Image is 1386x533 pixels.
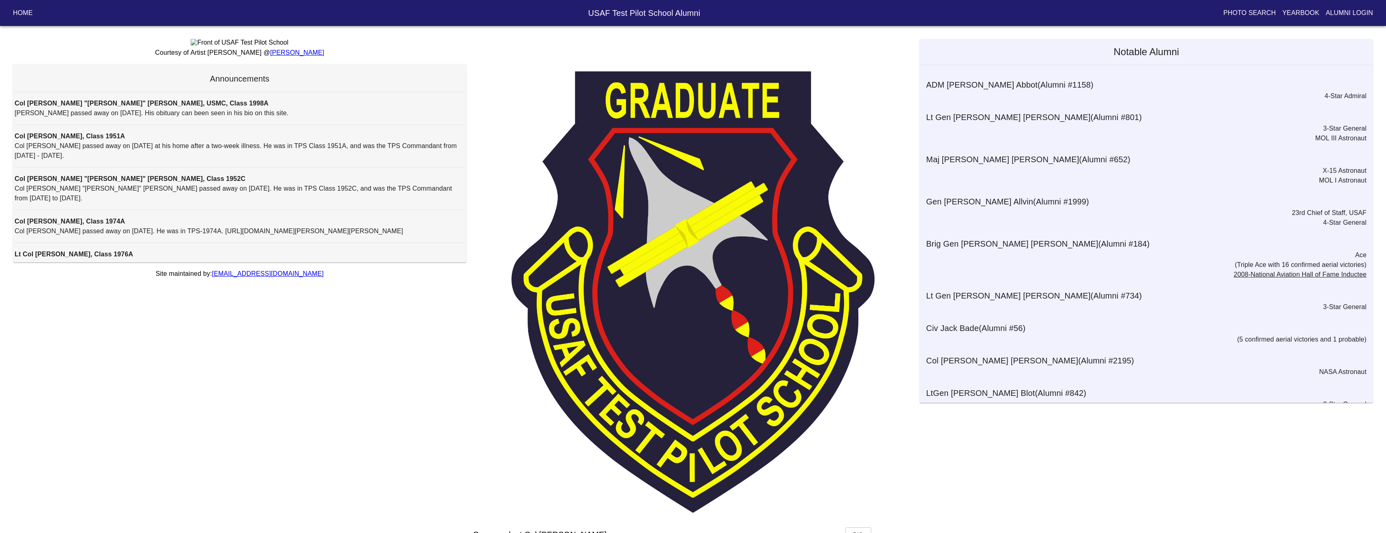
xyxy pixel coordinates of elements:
[13,269,466,279] p: Site maintained by:
[270,49,324,56] a: [PERSON_NAME]
[1220,6,1279,20] button: Photo Search
[212,270,324,277] a: [EMAIL_ADDRESS][DOMAIN_NAME]
[926,237,1373,250] h6: Brig Gen [PERSON_NAME] [PERSON_NAME] (Alumni # 184 )
[920,400,1367,409] p: 3-Star General
[1223,8,1276,18] p: Photo Search
[1279,6,1322,20] button: Yearbook
[15,108,465,118] p: [PERSON_NAME] passed away on [DATE]. His obituary can been seen in his bio on this site.
[926,322,1373,335] h6: Civ Jack Bade (Alumni # 56 )
[920,218,1367,228] p: 4-Star General
[15,175,245,182] strong: Col [PERSON_NAME] "[PERSON_NAME]" [PERSON_NAME], Class 1952C
[15,259,465,269] p: Lt Col [PERSON_NAME] passed away on [DATE]. He was in TPS-1976A. See [URL][DOMAIN_NAME], no other...
[920,124,1367,133] p: 3-Star General
[920,166,1367,176] p: X-15 Astronaut
[511,71,874,513] img: TPS Patch
[920,176,1367,185] p: MOL I Astronaut
[920,302,1367,312] p: 3-Star General
[926,387,1373,400] h6: LtGen [PERSON_NAME] Blot (Alumni # 842 )
[926,78,1373,91] h6: ADM [PERSON_NAME] Abbot (Alumni # 1158 )
[920,367,1367,377] p: NASA Astronaut
[1234,271,1367,278] a: 2008-National Aviation Hall of Fame Inductee
[15,218,125,225] strong: Col [PERSON_NAME], Class 1974A
[13,8,33,18] p: Home
[15,251,133,258] strong: Lt Col [PERSON_NAME], Class 1976A
[15,100,269,107] strong: Col [PERSON_NAME] "[PERSON_NAME]" [PERSON_NAME], USMC, Class 1998A
[95,6,1194,19] h6: USAF Test Pilot School Alumni
[15,72,465,85] h6: Announcements
[15,184,465,203] p: Col [PERSON_NAME] "[PERSON_NAME]" [PERSON_NAME] passed away on [DATE]. He was in TPS Class 1952C,...
[10,6,36,20] button: Home
[15,141,465,161] p: Col [PERSON_NAME] passed away on [DATE] at his home after a two-week illness. He was in TPS Class...
[926,153,1373,166] h6: Maj [PERSON_NAME] [PERSON_NAME] (Alumni # 652 )
[920,39,1373,65] h5: Notable Alumni
[926,195,1373,208] h6: Gen [PERSON_NAME] Allvin (Alumni # 1999 )
[191,39,288,46] img: Front of USAF Test Pilot School
[15,133,125,140] strong: Col [PERSON_NAME], Class 1951A
[926,111,1373,124] h6: Lt Gen [PERSON_NAME] [PERSON_NAME] (Alumni # 801 )
[920,91,1367,101] p: 4-Star Admiral
[1326,8,1373,18] p: Alumni Login
[920,133,1367,143] p: MOL III Astronaut
[1282,8,1319,18] p: Yearbook
[920,250,1367,260] p: Ace
[920,260,1367,270] p: (Triple Ace with 16 confirmed aerial victories)
[926,354,1373,367] h6: Col [PERSON_NAME] [PERSON_NAME] (Alumni # 2195 )
[13,48,466,58] p: Courtesy of Artist [PERSON_NAME] @
[1323,6,1377,20] button: Alumni Login
[15,226,465,236] p: Col [PERSON_NAME] passed away on [DATE]. He was in TPS-1974A. [URL][DOMAIN_NAME][PERSON_NAME][PER...
[920,335,1367,344] p: (5 confirmed aerial victories and 1 probable)
[926,289,1373,302] h6: Lt Gen [PERSON_NAME] [PERSON_NAME] (Alumni # 734 )
[920,208,1367,218] p: 23rd Chief of Staff, USAF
